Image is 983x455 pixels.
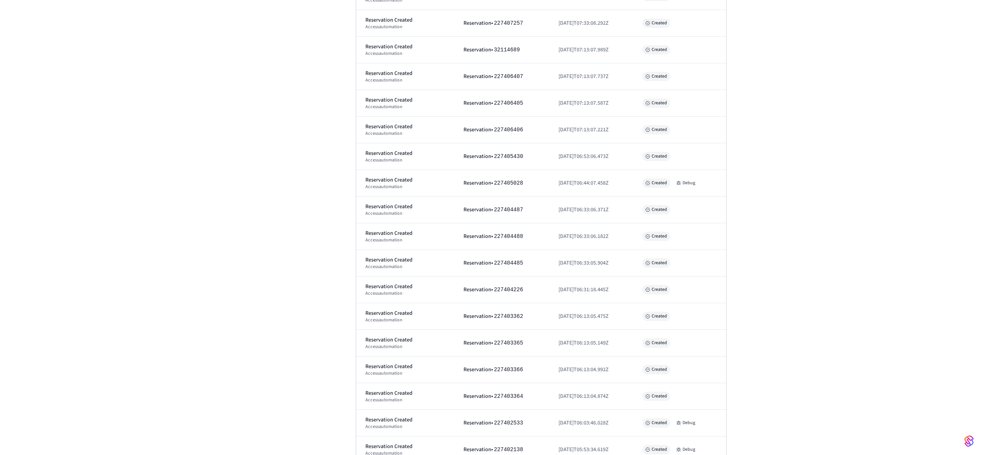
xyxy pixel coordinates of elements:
span: Created [642,285,670,294]
button: Debug [673,178,698,188]
span: 227404226 [494,287,523,293]
span: Created [642,205,670,214]
div: access automation [365,157,445,163]
span: 227405430 [494,153,523,160]
div: Reservation Created [365,203,445,211]
span: 227407257 [494,20,523,26]
div: access automation [365,317,445,323]
div: Reservation Created [365,443,445,450]
span: Created [642,45,670,54]
div: Reservation Created [365,96,445,104]
div: Reservation Created [365,16,445,24]
div: Reservation • [463,446,540,453]
span: 227404487 [494,207,523,213]
div: Reservation • [463,366,540,374]
span: 227406406 [494,127,523,133]
span: [DATE]T06:31:18.445Z [559,286,609,294]
span: Created [642,445,670,454]
span: Created [642,338,670,348]
span: [DATE]T06:33:06.182Z [559,233,609,240]
span: [DATE]T06:33:06.371Z [559,206,609,214]
span: [DATE]T06:13:05.475Z [559,312,609,320]
div: Reservation • [463,339,540,347]
div: access automation [365,77,445,83]
span: Created [642,72,670,81]
div: Reservation Created [365,229,445,237]
span: 227403362 [494,313,523,319]
div: Reservation • [463,419,540,427]
span: Created [642,98,670,108]
span: [DATE]T05:53:34.619Z [559,446,609,453]
div: Reservation • [463,259,540,267]
div: Reservation • [463,206,540,214]
div: access automation [365,424,445,430]
span: 227403365 [494,340,523,346]
span: Created [642,258,670,268]
div: access automation [365,290,445,297]
span: Created [642,178,670,188]
div: Reservation Created [365,283,445,290]
div: access automation [365,237,445,243]
span: 227406405 [494,100,523,106]
span: [DATE]T07:13:07.587Z [559,99,609,107]
span: Created [642,392,670,401]
span: [DATE]T06:13:04.992Z [559,366,609,374]
span: 227404485 [494,260,523,266]
span: [DATE]T06:03:46.028Z [559,419,609,427]
span: 227403364 [494,393,523,399]
div: Reservation • [463,46,540,54]
span: 227402533 [494,420,523,426]
div: Reservation Created [365,256,445,264]
div: Reservation Created [365,309,445,317]
div: Reservation • [463,312,540,320]
span: Created [642,152,670,161]
button: Debug [673,418,698,428]
span: Created [642,19,670,28]
span: 227404488 [494,233,523,239]
div: Reservation Created [365,336,445,344]
div: Reservation • [463,126,540,134]
div: Reservation • [463,392,540,400]
span: 227402138 [494,447,523,453]
div: Reservation • [463,233,540,240]
span: [DATE]T07:13:07.737Z [559,73,609,80]
img: SeamLogoGradient.69752ec5.svg [964,435,974,447]
span: Created [642,125,670,134]
span: [DATE]T06:33:05.904Z [559,259,609,267]
div: access automation [365,24,445,30]
div: Reservation Created [365,43,445,51]
div: Reservation • [463,153,540,160]
span: 227405028 [494,180,523,186]
div: access automation [365,104,445,110]
span: [DATE]T06:44:07.458Z [559,179,609,187]
div: access automation [365,211,445,217]
div: access automation [365,264,445,270]
span: Created [642,365,670,374]
div: Reservation • [463,286,540,294]
div: Reservation • [463,73,540,80]
div: Reservation Created [365,416,445,424]
button: Debug [673,445,698,454]
div: Reservation Created [365,123,445,131]
span: [DATE]T07:13:07.989Z [559,46,609,54]
span: Created [642,312,670,321]
div: Reservation Created [365,149,445,157]
div: access automation [365,370,445,377]
span: Created [642,418,670,428]
div: Reservation Created [365,176,445,184]
span: [DATE]T07:33:08.292Z [559,19,609,27]
div: Reservation Created [365,363,445,370]
div: access automation [365,51,445,57]
span: [DATE]T07:13:07.221Z [559,126,609,134]
div: access automation [365,344,445,350]
span: 32114689 [494,47,520,53]
div: Reservation • [463,99,540,107]
span: Created [642,232,670,241]
div: Reservation • [463,19,540,27]
span: 227403366 [494,367,523,373]
div: access automation [365,184,445,190]
span: [DATE]T06:53:06.473Z [559,153,609,160]
span: [DATE]T06:13:05.149Z [559,339,609,347]
span: [DATE]T06:13:04.874Z [559,392,609,400]
div: access automation [365,131,445,137]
